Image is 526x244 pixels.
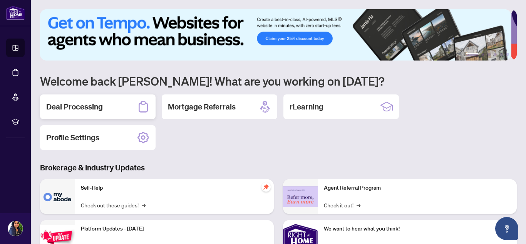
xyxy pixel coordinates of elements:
p: Agent Referral Program [324,184,511,192]
h2: rLearning [290,101,323,112]
a: Check out these guides!→ [81,201,146,209]
img: Slide 0 [40,9,511,61]
p: Self-Help [81,184,268,192]
img: logo [6,6,25,20]
h2: Mortgage Referrals [168,101,236,112]
span: → [357,201,360,209]
img: Agent Referral Program [283,186,318,207]
button: 1 [466,53,478,56]
button: 2 [481,53,484,56]
img: Profile Icon [8,221,23,236]
a: Check it out!→ [324,201,360,209]
p: Platform Updates - [DATE] [81,225,268,233]
span: pushpin [261,182,271,192]
span: → [142,201,146,209]
h1: Welcome back [PERSON_NAME]! What are you working on [DATE]? [40,74,517,88]
button: Open asap [495,217,518,240]
h2: Profile Settings [46,132,99,143]
p: We want to hear what you think! [324,225,511,233]
button: 4 [494,53,497,56]
button: 6 [506,53,509,56]
img: Self-Help [40,179,75,214]
h3: Brokerage & Industry Updates [40,162,517,173]
button: 3 [487,53,491,56]
button: 5 [500,53,503,56]
h2: Deal Processing [46,101,103,112]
